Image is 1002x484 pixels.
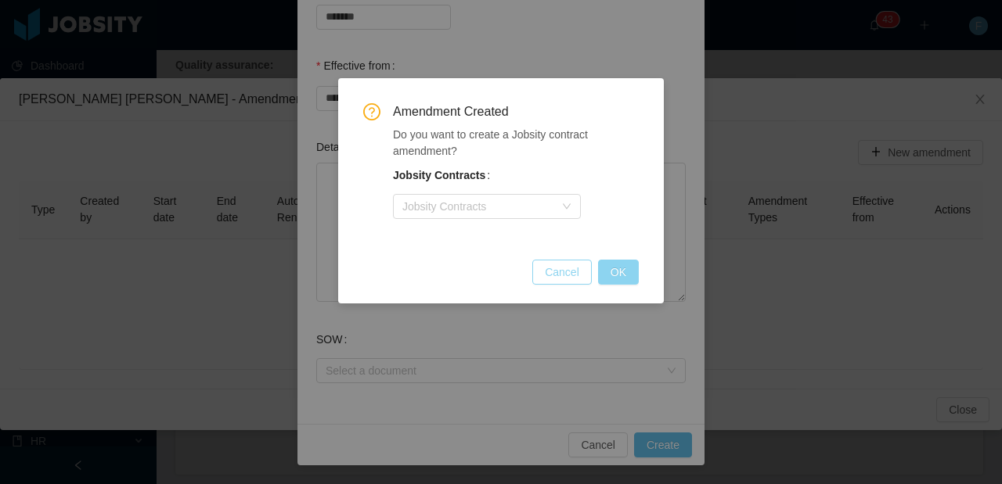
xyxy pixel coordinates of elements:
span: Do you want to create a Jobsity contract amendment? [393,128,588,157]
span: Amendment Created [393,103,639,120]
div: Jobsity Contracts [402,199,554,214]
button: Cancel [532,260,592,285]
i: icon: down [562,202,571,213]
i: icon: question-circle [363,103,380,120]
button: OK [598,260,639,285]
b: Jobsity Contracts [393,169,485,181]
